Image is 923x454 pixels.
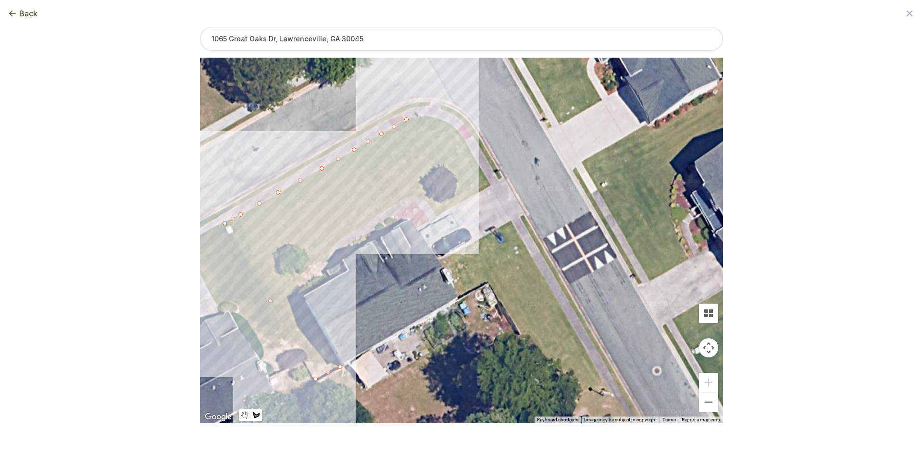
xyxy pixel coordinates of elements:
[662,417,676,422] a: Terms (opens in new tab)
[200,27,723,51] input: 1065 Great Oaks Dr, Lawrenceville, GA 30045
[202,411,234,423] img: Google
[239,409,250,421] button: Stop drawing
[699,304,718,323] button: Tilt map
[682,417,720,422] a: Report a map error
[584,417,657,422] span: Image may be subject to copyright
[699,373,718,392] button: Zoom in
[19,8,37,19] span: Back
[537,417,578,423] button: Keyboard shortcuts
[699,338,718,357] button: Map camera controls
[699,393,718,412] button: Zoom out
[250,409,262,421] button: Draw a shape
[8,8,37,19] button: Back
[202,411,234,423] a: Open this area in Google Maps (opens a new window)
